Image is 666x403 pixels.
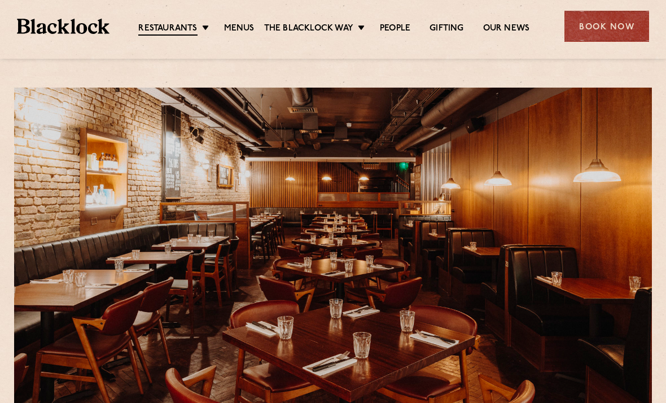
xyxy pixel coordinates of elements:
[138,23,197,36] a: Restaurants
[17,19,109,34] img: BL_Textured_Logo-footer-cropped.svg
[564,11,649,42] div: Book Now
[430,23,463,34] a: Gifting
[483,23,530,34] a: Our News
[380,23,410,34] a: People
[224,23,255,34] a: Menus
[264,23,353,34] a: The Blacklock Way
